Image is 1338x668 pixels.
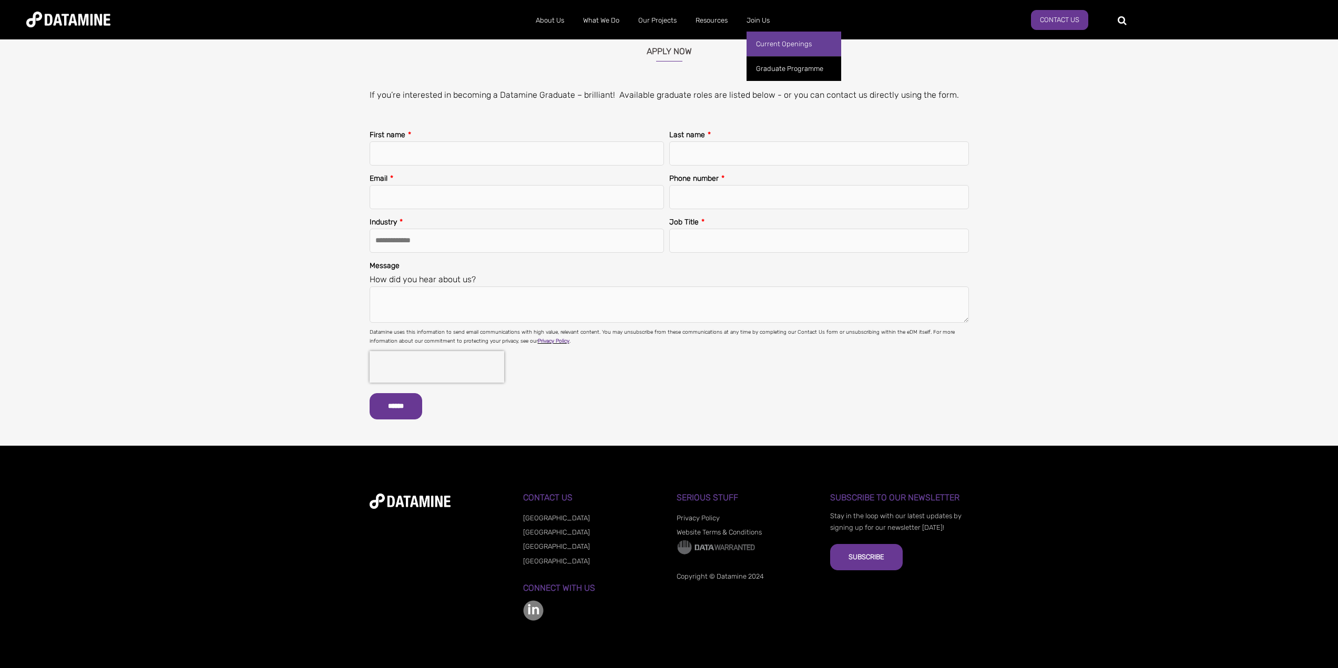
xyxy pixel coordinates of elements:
[830,493,968,502] h3: Subscribe to our Newsletter
[677,493,815,502] h3: Serious Stuff
[677,539,755,555] img: Data Warranted Logo
[370,174,387,183] span: Email
[523,514,590,522] a: [GEOGRAPHIC_DATA]
[1031,10,1088,30] a: Contact Us
[538,338,569,344] a: Privacy Policy
[526,7,574,34] a: About Us
[523,493,661,502] h3: Contact Us
[523,542,590,550] a: [GEOGRAPHIC_DATA]
[737,7,779,34] a: Join Us
[629,7,686,34] a: Our Projects
[523,557,590,565] a: [GEOGRAPHIC_DATA]
[677,514,720,522] a: Privacy Policy
[26,12,110,27] img: Datamine
[677,571,815,582] p: Copyright © Datamine 2024
[370,351,504,383] iframe: reCAPTCHA
[747,56,841,81] a: Graduate Programme
[370,328,969,346] p: Datamine uses this information to send email communications with high value, relevant content. Yo...
[370,218,397,227] span: Industry
[523,600,544,621] img: linkedin-color
[370,261,400,270] span: Message
[669,174,719,183] span: Phone number
[574,7,629,34] a: What We Do
[686,7,737,34] a: Resources
[830,544,903,570] button: Subscribe
[669,218,699,227] span: Job Title
[523,583,661,593] h3: Connect with us
[370,272,969,286] legend: How did you hear about us?
[669,130,705,139] span: Last name
[747,32,841,56] a: Current Openings
[370,494,451,509] img: datamine-logo-white
[677,528,762,536] a: Website Terms & Conditions
[370,88,977,102] p: If you’re interested in becoming a Datamine Graduate – brilliant! Available graduate roles are li...
[523,528,590,536] a: [GEOGRAPHIC_DATA]
[830,510,968,533] p: Stay in the loop with our latest updates by signing up for our newsletter [DATE]!
[370,130,405,139] span: First name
